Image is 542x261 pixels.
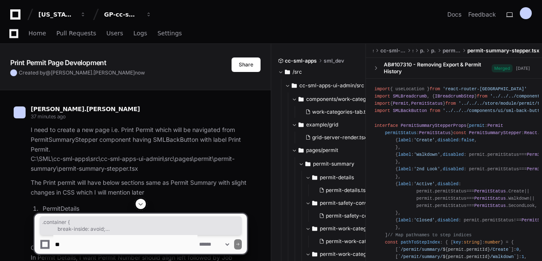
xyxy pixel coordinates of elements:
div: AB#107310 - Removing Export & Permit History [384,61,492,75]
span: import [374,86,390,92]
span: SMLBackButton [393,108,427,113]
span: from [429,108,440,113]
button: grid-server-render.tsx [302,132,368,143]
span: PermitSummaryStepper [469,130,522,135]
span: import [374,108,390,113]
a: Docs [447,10,461,19]
span: cc-sml-apps-ui-admin/src [299,82,364,89]
svg: Directory [312,198,317,208]
span: [PERSON_NAME].[PERSON_NAME] [51,69,135,76]
a: Users [107,24,123,43]
button: permit-details [305,171,387,184]
span: .container { break-inside: avoid; page-break-inside: avoid; } [42,219,239,232]
span: 'react-router-[GEOGRAPHIC_DATA]' [443,86,527,92]
button: work-categories-tab.tsx [302,106,371,118]
span: label [398,152,411,157]
button: permit-summary [299,157,380,171]
div: [DATE] [516,65,530,72]
span: Permit [393,101,409,106]
a: Settings [157,24,182,43]
span: Create [508,189,524,194]
span: 'Active' [414,181,435,186]
span: sml_dev [324,57,344,64]
span: label [398,138,411,143]
button: Feedback [468,10,496,19]
button: cc-sml-apps-ui-admin/src [285,79,367,92]
span: IBreadcrumbStep [435,94,474,99]
span: permit-details [320,174,354,181]
span: Settings [157,31,182,36]
span: Logs [133,31,147,36]
span: permitStatus [487,166,519,172]
span: PermitStatus [419,130,451,135]
span: React [524,130,537,135]
a: Home [29,24,46,43]
span: const [453,130,467,135]
span: cc-sml-apps-ui-admin [380,47,406,54]
button: [US_STATE] Pacific [35,7,90,22]
button: GP-cc-sml-apps [101,7,155,22]
span: from [429,86,440,92]
span: PermitSummaryStepperProps [401,123,467,128]
span: from [477,94,487,99]
span: pages [420,47,424,54]
span: cc-sml-apps [285,57,317,64]
span: disabled [438,181,458,186]
svg: Directory [285,67,290,77]
span: SMLBreadcrumb [393,94,427,99]
span: grid-server-render.tsx [312,134,367,141]
button: /src [278,65,360,79]
button: Share [232,57,261,72]
span: import [374,94,390,99]
span: false [461,138,474,143]
span: permitStatus [487,152,519,157]
span: interface [374,123,398,128]
button: permit-safety-conversations [305,196,387,210]
span: Created by [19,69,145,76]
span: work-categories-tab.tsx [312,109,371,115]
span: permit-summary [313,161,354,167]
button: permit-details.tsx [316,184,382,196]
span: permit [469,123,485,128]
span: from [445,101,456,106]
span: import [374,101,390,106]
span: disabled [438,138,458,143]
span: @ [46,69,51,76]
span: label [398,181,411,186]
span: src [373,47,374,54]
span: src [412,47,413,54]
span: components/work-categories-tab [306,96,374,103]
span: /src [293,69,302,75]
div: GP-cc-sml-apps [104,10,141,19]
span: permit-summary [443,47,461,54]
span: example/grid [306,121,338,128]
button: pages/permit [292,143,374,157]
span: Pull Requests [56,31,96,36]
svg: Directory [305,159,310,169]
span: pages/permit [306,147,338,154]
a: Pull Requests [56,24,96,43]
span: 37 minutes ago [31,113,66,120]
svg: Directory [299,145,304,155]
span: Walkdown [508,196,529,201]
span: [PERSON_NAME].[PERSON_NAME] [31,106,140,112]
svg: Directory [292,80,297,91]
span: Permit [487,123,503,128]
div: [US_STATE] Pacific [38,10,75,19]
span: 'Walkdown' [414,152,440,157]
span: now [135,69,145,76]
a: Logs [133,24,147,43]
span: disabled [443,152,464,157]
span: label [398,166,411,172]
button: example/grid [292,118,374,132]
svg: Directory [299,120,304,130]
span: PermitStatus [411,101,443,106]
span: Merged [492,64,513,72]
span: permitStatus [385,130,417,135]
span: permit-summary-stepper.tsx [467,47,539,54]
span: permitStatus [435,189,467,194]
app-text-character-animate: Print Permit Page Development [10,58,106,67]
svg: Directory [312,172,317,183]
span: Home [29,31,46,36]
span: Users [107,31,123,36]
